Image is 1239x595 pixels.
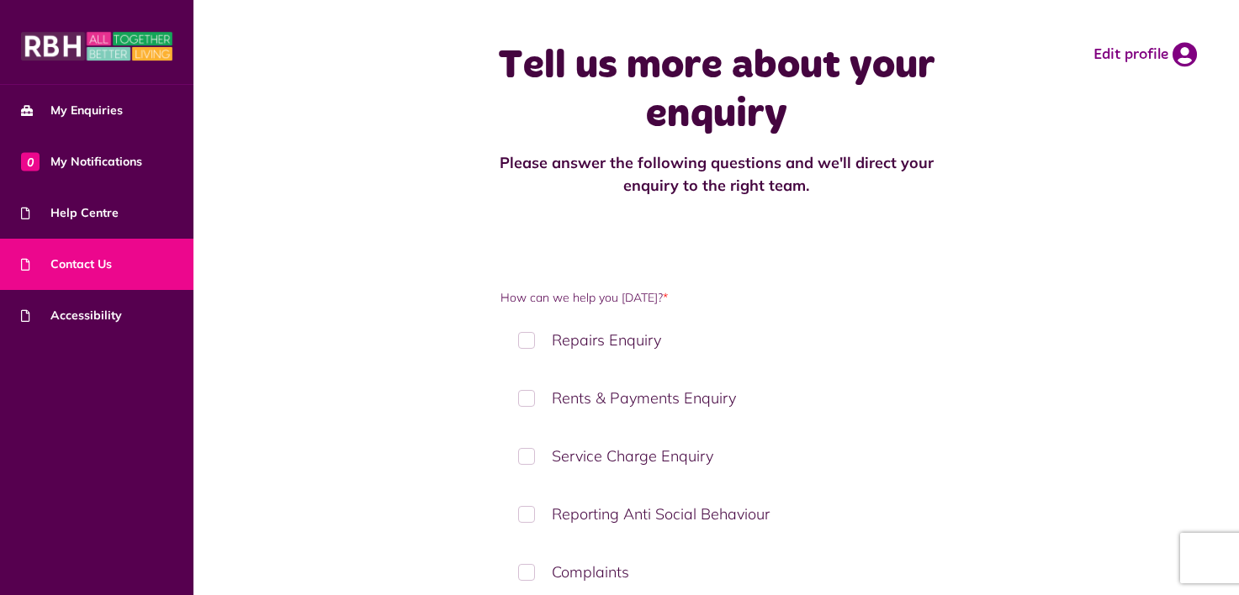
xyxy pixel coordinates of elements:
[21,204,119,222] span: Help Centre
[21,102,123,119] span: My Enquiries
[500,489,931,539] label: Reporting Anti Social Behaviour
[806,176,809,195] strong: .
[500,315,931,365] label: Repairs Enquiry
[21,153,142,171] span: My Notifications
[500,289,931,307] label: How can we help you [DATE]?
[21,29,172,63] img: MyRBH
[21,152,40,171] span: 0
[500,373,931,423] label: Rents & Payments Enquiry
[1093,42,1197,67] a: Edit profile
[21,307,122,324] span: Accessibility
[500,153,934,195] strong: Please answer the following questions and we'll direct your enquiry to the right team
[21,255,112,273] span: Contact Us
[472,42,961,139] h1: Tell us more about your enquiry
[500,431,931,481] label: Service Charge Enquiry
